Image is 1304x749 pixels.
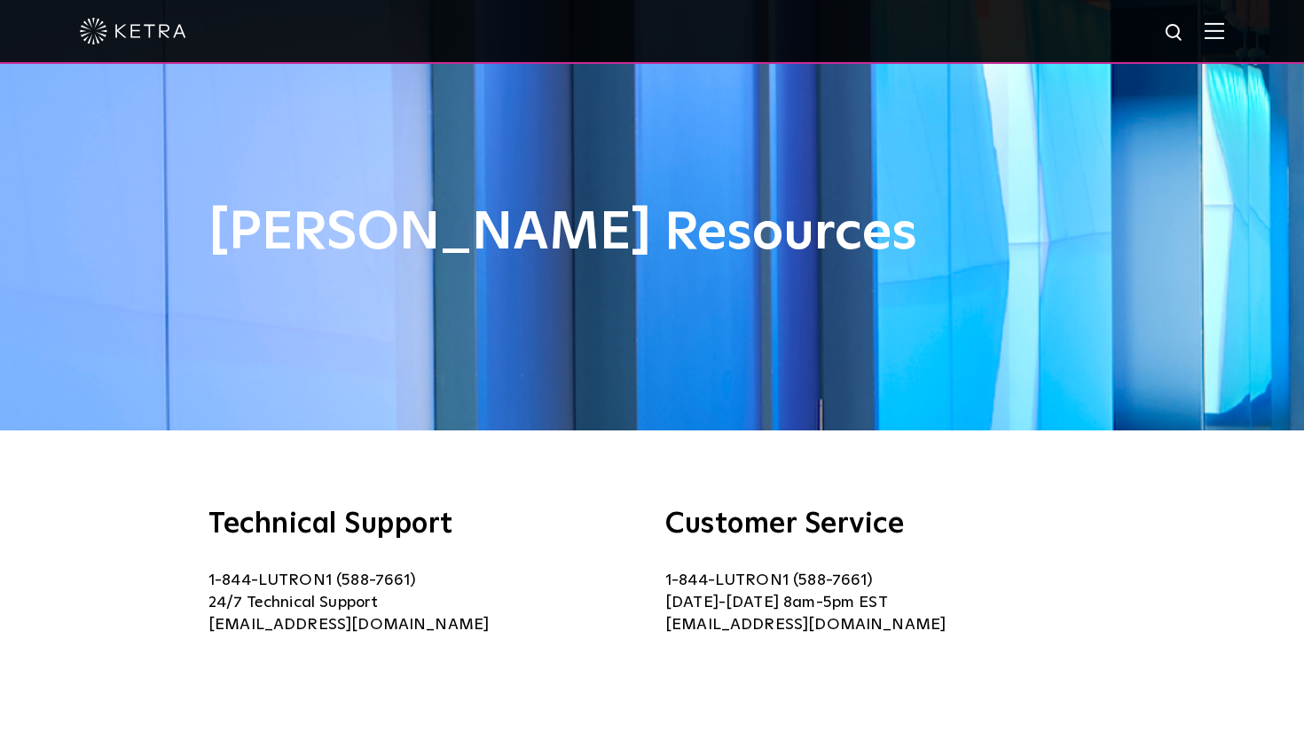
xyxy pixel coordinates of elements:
[208,510,639,539] h3: Technical Support
[665,510,1096,539] h3: Customer Service
[1164,22,1186,44] img: search icon
[665,570,1096,636] p: 1-844-LUTRON1 (588-7661) [DATE]-[DATE] 8am-5pm EST [EMAIL_ADDRESS][DOMAIN_NAME]
[208,617,489,633] a: [EMAIL_ADDRESS][DOMAIN_NAME]
[208,204,1096,263] h1: [PERSON_NAME] Resources
[1205,22,1224,39] img: Hamburger%20Nav.svg
[208,570,639,636] p: 1-844-LUTRON1 (588-7661) 24/7 Technical Support
[80,18,186,44] img: ketra-logo-2019-white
